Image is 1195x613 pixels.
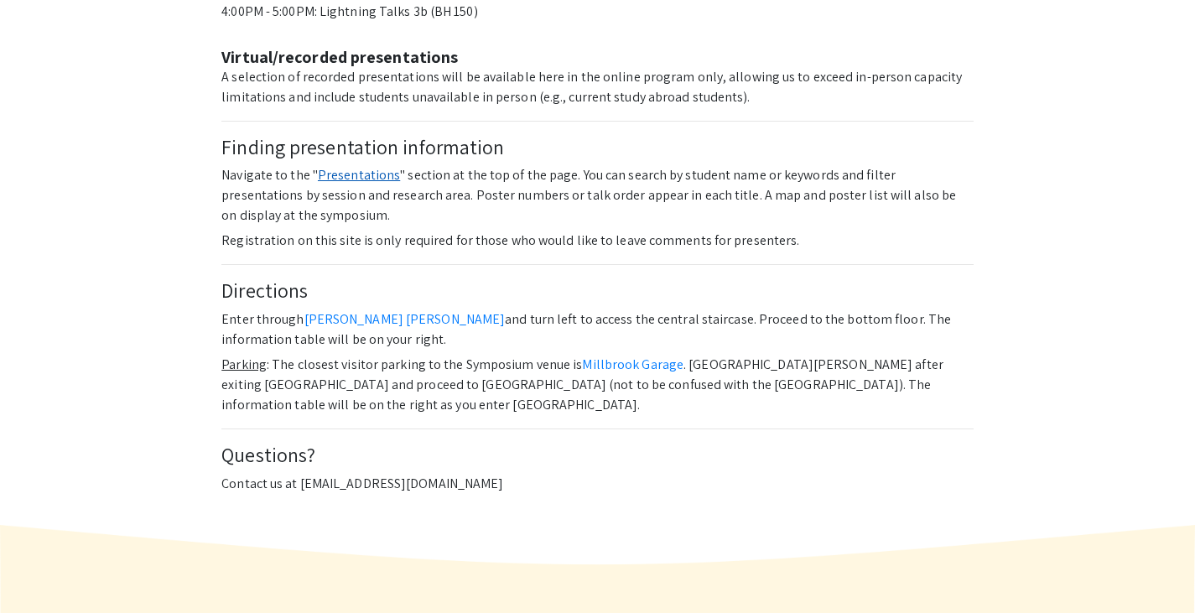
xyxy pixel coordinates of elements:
[221,355,974,415] p: : The closest visitor parking to the Symposium venue is . [GEOGRAPHIC_DATA][PERSON_NAME] after ex...
[221,309,974,350] p: Enter through and turn left to access the central staircase. Proceed to the bottom floor. The inf...
[318,166,400,184] a: Presentations
[221,443,974,467] h4: Questions?
[221,474,974,494] p: Contact us at [EMAIL_ADDRESS][DOMAIN_NAME]
[221,135,974,159] h4: Finding presentation information
[221,46,458,68] strong: Virtual/recorded presentations
[221,356,267,373] u: Parking
[221,231,974,251] p: Registration on this site is only required for those who would like to leave comments for present...
[582,356,683,373] a: Millbrook Garage
[221,165,974,226] p: Navigate to the " " section at the top of the page. You can search by student name or keywords an...
[13,538,71,600] iframe: Chat
[304,310,506,328] a: [PERSON_NAME] [PERSON_NAME]
[221,278,974,303] h4: Directions
[221,67,974,107] p: A selection of recorded presentations will be available here in the online program only, allowing...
